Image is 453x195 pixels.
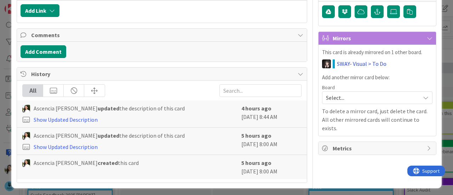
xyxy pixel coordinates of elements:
input: Search... [219,84,302,97]
span: Board [322,85,335,90]
img: BN [322,59,331,68]
span: Support [15,1,32,10]
span: Select... [326,93,417,103]
b: created [98,159,118,166]
span: Ascencia [PERSON_NAME] this card [34,159,139,167]
b: 4 hours ago [241,105,271,112]
span: Ascencia [PERSON_NAME] the description of this card [34,104,185,113]
a: Show Updated Description [34,116,98,123]
div: [DATE] 8:00 AM [241,131,302,151]
p: This card is already mirrored on 1 other board. [322,48,432,57]
div: [DATE] 8:44 AM [241,104,302,124]
b: 5 hours ago [241,159,271,166]
span: Comments [31,31,294,39]
b: updated [98,132,119,139]
p: To delete a mirror card, just delete the card. All other mirrored cards will continue to exists. [322,107,432,132]
a: SWAY- Visual > To Do [337,59,386,68]
button: Add Link [21,4,59,17]
img: AK [22,159,30,167]
b: 5 hours ago [241,132,271,139]
span: Metrics [333,144,423,153]
button: Add Comment [21,45,66,58]
img: AK [22,132,30,140]
a: Show Updated Description [34,143,98,150]
img: AK [22,105,30,113]
b: updated [98,105,119,112]
p: Add another mirror card below: [322,74,432,82]
div: All [23,85,43,97]
span: Mirrors [333,34,423,42]
span: Ascencia [PERSON_NAME] the description of this card [34,131,185,140]
div: [DATE] 8:00 AM [241,159,302,176]
span: History [31,70,294,78]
